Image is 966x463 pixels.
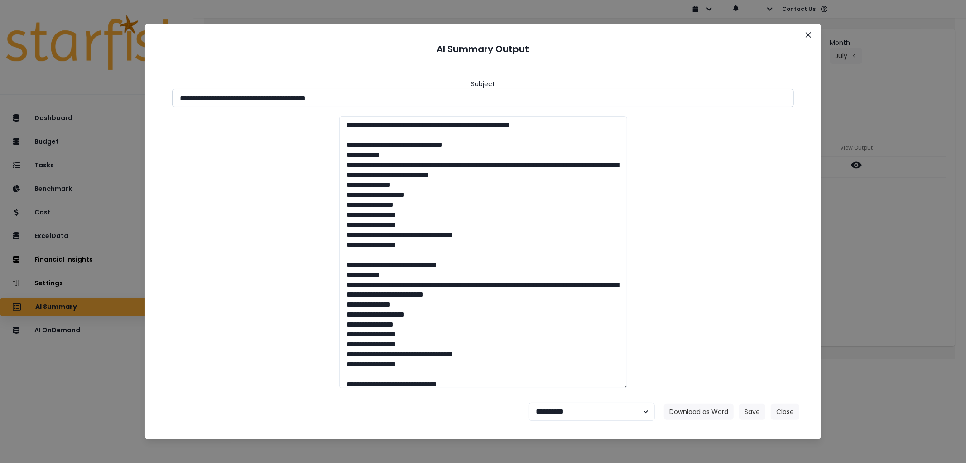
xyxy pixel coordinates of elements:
[801,28,816,42] button: Close
[664,404,734,420] button: Download as Word
[739,404,765,420] button: Save
[156,35,810,63] header: AI Summary Output
[471,79,495,89] header: Subject
[771,404,799,420] button: Close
